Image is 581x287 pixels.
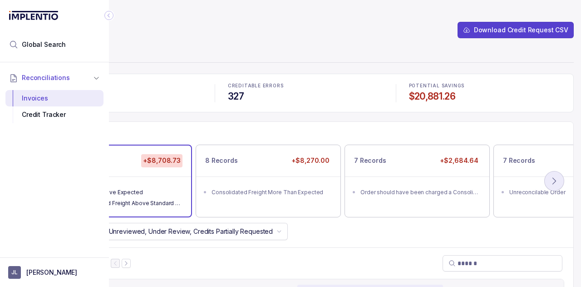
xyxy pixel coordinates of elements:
[26,268,77,277] p: [PERSON_NAME]
[22,73,70,82] span: Reconciliations
[228,90,383,103] h4: 327
[8,266,101,279] button: User initials[PERSON_NAME]
[13,106,96,123] div: Credit Tracker
[37,44,574,62] p: Freight
[22,40,66,49] span: Global Search
[212,188,330,197] div: Consolidated Freight More Than Expected
[75,227,273,236] p: Reviewed, Unreviewed, Under Review, Credits Partially Requested
[409,83,564,89] p: POTENTIAL SAVINGS
[474,25,568,35] p: Download Credit Request CSV
[103,10,114,21] div: Collapse Icon
[409,90,564,103] h4: $20,881.26
[5,68,103,88] button: Reconciliations
[47,83,202,89] p: CHARGES
[8,266,21,279] span: User initials
[458,22,574,38] button: Download Credit Request CSV
[360,188,479,197] div: Order should have been charged a Consolidated Rate, but was charged as Non-consolidated instead
[438,154,480,167] p: +$2,684.64
[122,259,131,268] button: Next Page
[228,83,383,89] p: CREDITABLE ERRORS
[290,154,331,167] p: +$8,270.00
[503,156,535,165] p: 7 Records
[47,90,202,103] h4: $295,693.86
[354,156,386,165] p: 7 Records
[205,156,238,165] p: 8 Records
[13,90,96,106] div: Invoices
[63,188,182,197] div: Fuel Charges Above Expected
[47,223,288,240] button: Status:Reviewed, Unreviewed, Under Review, Credits Partially Requested
[63,199,182,208] div: Non-consolidated Freight Above Standard Deviation
[5,88,103,125] div: Reconciliations
[141,154,182,167] p: +$8,708.73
